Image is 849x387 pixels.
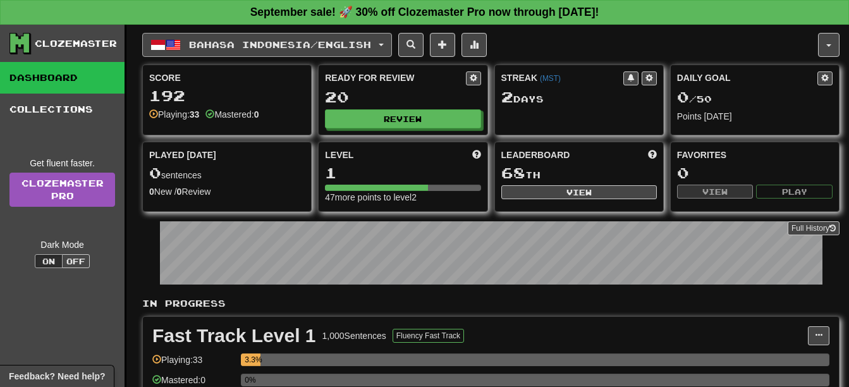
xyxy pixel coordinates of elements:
div: 192 [149,88,305,104]
a: (MST) [540,74,561,83]
div: 3.3% [245,353,260,366]
div: th [501,165,657,181]
div: Dark Mode [9,238,115,251]
div: New / Review [149,185,305,198]
div: Ready for Review [325,71,465,84]
span: 0 [149,164,161,181]
span: 0 [677,88,689,106]
div: Points [DATE] [677,110,833,123]
button: Off [62,254,90,268]
strong: 0 [149,187,154,197]
div: Get fluent faster. [9,157,115,169]
div: Daily Goal [677,71,817,85]
div: 0 [677,165,833,181]
span: Bahasa Indonesia / English [189,39,371,50]
span: This week in points, UTC [648,149,657,161]
div: 20 [325,89,480,105]
div: Day s [501,89,657,106]
a: ClozemasterPro [9,173,115,207]
span: Open feedback widget [9,370,105,383]
button: Search sentences [398,33,424,57]
div: Playing: [149,108,199,121]
button: On [35,254,63,268]
button: Full History [788,221,840,235]
div: Score [149,71,305,84]
span: 68 [501,164,525,181]
button: Fluency Fast Track [393,329,464,343]
span: / 50 [677,94,712,104]
button: Add sentence to collection [430,33,455,57]
button: View [677,185,754,199]
strong: September sale! 🚀 30% off Clozemaster Pro now through [DATE]! [250,6,599,18]
p: In Progress [142,297,840,310]
div: Fast Track Level 1 [152,326,316,345]
div: Playing: 33 [152,353,235,374]
span: 2 [501,88,513,106]
strong: 0 [177,187,182,197]
button: More stats [461,33,487,57]
span: Leaderboard [501,149,570,161]
span: Level [325,149,353,161]
button: View [501,185,657,199]
span: Played [DATE] [149,149,216,161]
div: Favorites [677,149,833,161]
span: Score more points to level up [472,149,481,161]
div: 1 [325,165,480,181]
strong: 33 [190,109,200,120]
div: sentences [149,165,305,181]
div: Streak [501,71,623,84]
button: Review [325,109,480,128]
button: Bahasa Indonesia/English [142,33,392,57]
div: Clozemaster [35,37,117,50]
div: Mastered: [205,108,259,121]
div: 1,000 Sentences [322,329,386,342]
button: Play [756,185,833,199]
div: 47 more points to level 2 [325,191,480,204]
strong: 0 [254,109,259,120]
